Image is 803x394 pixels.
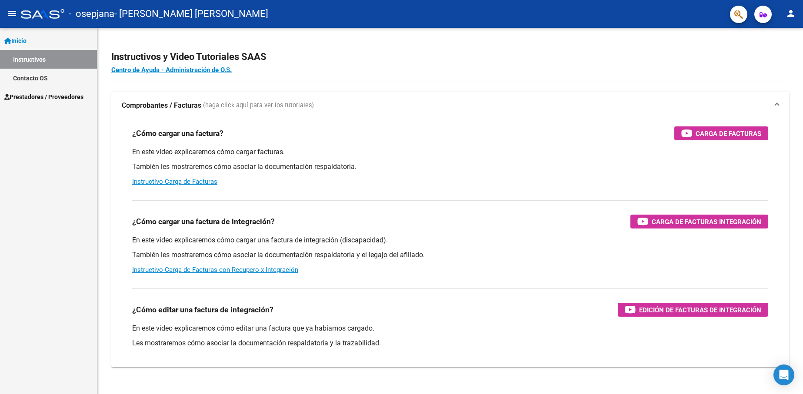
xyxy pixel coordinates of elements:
[773,364,794,385] div: Open Intercom Messenger
[111,92,789,119] mat-expansion-panel-header: Comprobantes / Facturas (haga click aquí para ver los tutoriales)
[132,162,768,172] p: También les mostraremos cómo asociar la documentación respaldatoria.
[132,127,223,139] h3: ¿Cómo cargar una factura?
[114,4,268,23] span: - [PERSON_NAME] [PERSON_NAME]
[122,101,201,110] strong: Comprobantes / Facturas
[132,338,768,348] p: Les mostraremos cómo asociar la documentación respaldatoria y la trazabilidad.
[111,119,789,367] div: Comprobantes / Facturas (haga click aquí para ver los tutoriales)
[132,250,768,260] p: También les mostraremos cómo asociar la documentación respaldatoria y el legajo del afiliado.
[69,4,114,23] span: - osepjana
[111,49,789,65] h2: Instructivos y Video Tutoriales SAAS
[652,216,761,227] span: Carga de Facturas Integración
[132,215,275,228] h3: ¿Cómo cargar una factura de integración?
[7,8,17,19] mat-icon: menu
[111,66,232,74] a: Centro de Ayuda - Administración de O.S.
[4,92,83,102] span: Prestadores / Proveedores
[203,101,314,110] span: (haga click aquí para ver los tutoriales)
[132,147,768,157] p: En este video explicaremos cómo cargar facturas.
[132,266,298,274] a: Instructivo Carga de Facturas con Recupero x Integración
[696,128,761,139] span: Carga de Facturas
[618,303,768,317] button: Edición de Facturas de integración
[132,235,768,245] p: En este video explicaremos cómo cargar una factura de integración (discapacidad).
[674,126,768,140] button: Carga de Facturas
[132,324,768,333] p: En este video explicaremos cómo editar una factura que ya habíamos cargado.
[639,305,761,315] span: Edición de Facturas de integración
[4,36,27,46] span: Inicio
[132,304,273,316] h3: ¿Cómo editar una factura de integración?
[630,215,768,228] button: Carga de Facturas Integración
[786,8,796,19] mat-icon: person
[132,178,217,185] a: Instructivo Carga de Facturas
